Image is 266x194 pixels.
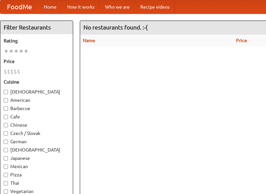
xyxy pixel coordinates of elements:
ng-pluralize: No restaurants found. :-( [83,24,148,31]
label: Pizza [4,171,69,178]
label: German [4,138,69,145]
li: ★ [14,47,19,55]
input: Chinese [4,123,8,127]
a: Recipe videos [135,0,175,14]
input: Barbecue [4,106,8,111]
h5: Rating [4,37,69,44]
label: Japanese [4,155,69,162]
a: How it works [62,0,100,14]
input: German [4,140,8,144]
a: Home [39,0,62,14]
a: Who we are [100,0,135,14]
li: ★ [24,47,29,55]
label: Mexican [4,163,69,170]
h5: Cuisine [4,79,69,85]
h4: Filter Restaurants [0,21,73,34]
input: Mexican [4,164,8,169]
input: Thai [4,181,8,185]
label: Czech / Slovak [4,130,69,137]
li: ★ [9,47,14,55]
label: Cafe [4,113,69,120]
label: American [4,97,69,103]
input: Vegetarian [4,189,8,194]
label: Chinese [4,122,69,128]
li: $ [17,68,20,75]
input: American [4,98,8,102]
label: Thai [4,180,69,186]
input: [DEMOGRAPHIC_DATA] [4,148,8,152]
input: Pizza [4,173,8,177]
input: Cafe [4,115,8,119]
li: ★ [4,47,9,55]
li: $ [14,68,17,75]
label: Barbecue [4,105,69,112]
li: $ [7,68,10,75]
input: Czech / Slovak [4,131,8,136]
h5: Price [4,58,69,65]
a: FoodMe [0,0,39,14]
label: [DEMOGRAPHIC_DATA] [4,147,69,153]
a: Name [83,38,95,43]
input: [DEMOGRAPHIC_DATA] [4,90,8,94]
li: $ [10,68,14,75]
li: ★ [19,47,24,55]
input: Japanese [4,156,8,161]
a: Price [236,38,247,43]
li: $ [4,68,7,75]
label: [DEMOGRAPHIC_DATA] [4,89,69,95]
